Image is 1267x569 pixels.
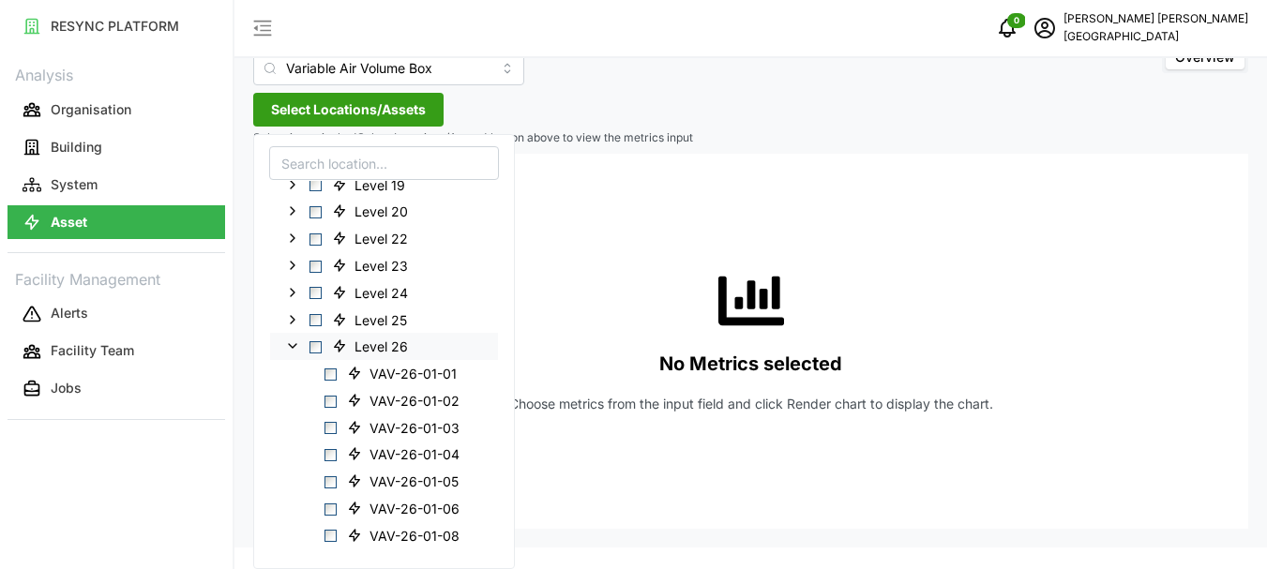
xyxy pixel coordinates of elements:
[509,395,993,413] p: Choose metrics from the input field and click Render chart to display the chart.
[51,341,134,360] p: Facility Team
[8,60,225,87] p: Analysis
[324,172,418,195] span: Level 19
[1014,14,1019,27] span: 0
[324,368,337,381] span: Select VAV-26-01-01
[354,284,408,303] span: Level 24
[309,179,322,191] span: Select Level 19
[1063,10,1248,28] p: [PERSON_NAME] [PERSON_NAME]
[324,395,337,407] span: Select VAV-26-01-02
[324,254,421,277] span: Level 23
[324,307,420,330] span: Level 25
[370,419,460,438] span: VAV-26-01-03
[51,175,98,194] p: System
[339,442,473,465] span: VAV-26-01-04
[324,335,421,357] span: Level 26
[309,260,322,272] span: Select Level 23
[8,333,225,370] a: Facility Team
[324,476,337,488] span: Select VAV-26-01-05
[8,297,225,331] button: Alerts
[354,257,408,276] span: Level 23
[8,295,225,333] a: Alerts
[370,392,460,411] span: VAV-26-01-02
[354,337,408,356] span: Level 26
[309,314,322,326] span: Select Level 25
[8,91,225,128] a: Organisation
[8,168,225,202] button: System
[1026,9,1063,47] button: schedule
[253,134,515,569] div: Select Locations/Assets
[324,281,421,304] span: Level 24
[51,100,131,119] p: Organisation
[339,497,473,519] span: VAV-26-01-06
[271,94,426,126] span: Select Locations/Assets
[324,530,337,542] span: Select VAV-26-01-08
[324,502,337,515] span: Select VAV-26-01-06
[51,304,88,322] p: Alerts
[253,93,444,127] button: Select Locations/Assets
[324,422,337,434] span: Select VAV-26-01-03
[370,445,460,464] span: VAV-26-01-04
[659,349,842,380] p: No Metrics selected
[8,166,225,203] a: System
[8,9,225,43] button: RESYNC PLATFORM
[324,200,421,222] span: Level 20
[309,287,322,299] span: Select Level 24
[339,524,473,547] span: VAV-26-01-08
[354,230,408,248] span: Level 22
[8,130,225,164] button: Building
[309,233,322,246] span: Select Level 22
[370,500,460,518] span: VAV-26-01-06
[354,310,407,329] span: Level 25
[339,362,470,384] span: VAV-26-01-01
[339,416,473,439] span: VAV-26-01-03
[269,146,499,180] input: Search location...
[8,264,225,292] p: Facility Management
[8,93,225,127] button: Organisation
[8,7,225,45] a: RESYNC PLATFORM
[8,370,225,408] a: Jobs
[1175,49,1235,65] span: Overview
[309,206,322,218] span: Select Level 20
[354,202,408,221] span: Level 20
[8,335,225,368] button: Facility Team
[988,9,1026,47] button: notifications
[370,527,460,546] span: VAV-26-01-08
[309,341,322,353] span: Select Level 26
[253,130,1248,146] p: Select items in the 'Select Locations/Assets' button above to view the metrics input
[51,213,87,232] p: Asset
[1063,28,1248,46] p: [GEOGRAPHIC_DATA]
[51,17,179,36] p: RESYNC PLATFORM
[339,389,473,412] span: VAV-26-01-02
[51,379,82,397] p: Jobs
[324,449,337,461] span: Select VAV-26-01-04
[51,138,102,157] p: Building
[354,175,405,194] span: Level 19
[370,472,459,491] span: VAV-26-01-05
[8,372,225,406] button: Jobs
[8,128,225,166] a: Building
[370,365,457,383] span: VAV-26-01-01
[8,203,225,241] a: Asset
[8,205,225,239] button: Asset
[339,470,472,492] span: VAV-26-01-05
[324,227,421,249] span: Level 22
